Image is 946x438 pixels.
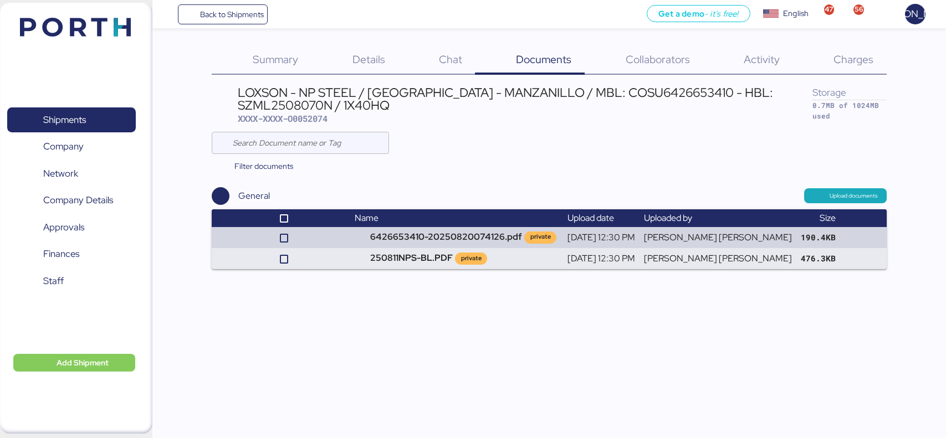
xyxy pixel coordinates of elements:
[43,219,84,235] span: Approvals
[812,86,846,99] span: Storage
[626,52,690,66] span: Collaborators
[640,227,796,248] td: [PERSON_NAME] [PERSON_NAME]
[640,248,796,269] td: [PERSON_NAME] [PERSON_NAME]
[833,52,873,66] span: Charges
[7,215,136,240] a: Approvals
[7,269,136,294] a: Staff
[43,166,78,182] span: Network
[13,354,135,372] button: Add Shipment
[812,100,886,121] div: 0.7MB of 1024MB used
[238,113,328,124] span: XXXX-XXXX-O0052074
[563,248,640,269] td: [DATE] 12:30 PM
[238,86,812,111] div: LOXSON - NP STEEL / [GEOGRAPHIC_DATA] - MANZANILLO / MBL: COSU6426653410 - HBL: SZML2508070N / 1X...
[563,227,640,248] td: [DATE] 12:30 PM
[7,134,136,159] a: Company
[530,232,551,241] div: private
[352,52,385,66] span: Details
[796,227,840,248] td: 190.4KB
[461,254,482,263] div: private
[796,248,840,269] td: 476.3KB
[7,188,136,213] a: Company Details
[7,107,136,133] a: Shipments
[233,132,383,154] input: Search Document name or Tag
[43,246,79,262] span: Finances
[178,4,268,24] a: Back to Shipments
[350,248,563,269] td: 250811NPS-BL.PDF
[43,192,113,208] span: Company Details
[350,227,563,248] td: 6426653410-20250820074126.pdf
[212,156,302,176] button: Filter documents
[159,5,178,24] button: Menu
[516,52,571,66] span: Documents
[744,52,780,66] span: Activity
[439,52,462,66] span: Chat
[57,356,109,369] span: Add Shipment
[238,189,270,203] div: General
[783,8,809,19] div: English
[200,8,264,21] span: Back to Shipments
[43,138,84,154] span: Company
[355,212,379,224] span: Name
[253,52,298,66] span: Summary
[567,212,614,224] span: Upload date
[234,159,293,173] span: Filter documents
[7,241,136,267] a: Finances
[820,212,836,224] span: Size
[43,112,86,128] span: Shipments
[7,161,136,187] a: Network
[43,273,64,289] span: Staff
[804,188,887,203] button: Upload documents
[644,212,692,224] span: Uploaded by
[830,191,878,201] span: Upload documents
